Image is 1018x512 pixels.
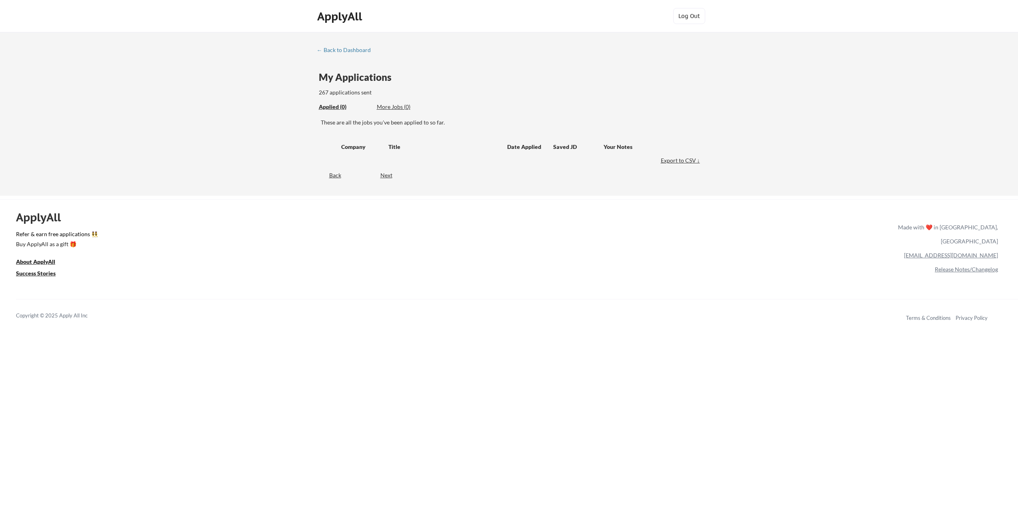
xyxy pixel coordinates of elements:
[317,47,377,55] a: ← Back to Dashboard
[377,103,436,111] div: These are job applications we think you'd be a good fit for, but couldn't apply you to automatica...
[317,171,341,179] div: Back
[553,139,604,154] div: Saved JD
[604,143,695,151] div: Your Notes
[319,72,398,82] div: My Applications
[16,240,96,250] a: Buy ApplyAll as a gift 🎁
[16,269,66,279] a: Success Stories
[956,315,988,321] a: Privacy Policy
[388,143,500,151] div: Title
[16,270,56,277] u: Success Stories
[317,47,377,53] div: ← Back to Dashboard
[16,257,66,267] a: About ApplyAll
[16,211,70,224] div: ApplyAll
[661,157,702,165] div: Export to CSV ↓
[673,8,705,24] button: Log Out
[380,171,402,179] div: Next
[319,103,371,111] div: These are all the jobs you've been applied to so far.
[895,220,998,248] div: Made with ❤️ in [GEOGRAPHIC_DATA], [GEOGRAPHIC_DATA]
[16,312,108,320] div: Copyright © 2025 Apply All Inc
[16,258,55,265] u: About ApplyAll
[906,315,951,321] a: Terms & Conditions
[319,103,371,111] div: Applied (0)
[321,118,702,126] div: These are all the jobs you've been applied to so far.
[319,88,474,96] div: 267 applications sent
[16,241,96,247] div: Buy ApplyAll as a gift 🎁
[507,143,542,151] div: Date Applied
[904,252,998,259] a: [EMAIL_ADDRESS][DOMAIN_NAME]
[317,10,364,23] div: ApplyAll
[377,103,436,111] div: More Jobs (0)
[16,231,731,240] a: Refer & earn free applications 👯‍♀️
[935,266,998,273] a: Release Notes/Changelog
[341,143,381,151] div: Company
